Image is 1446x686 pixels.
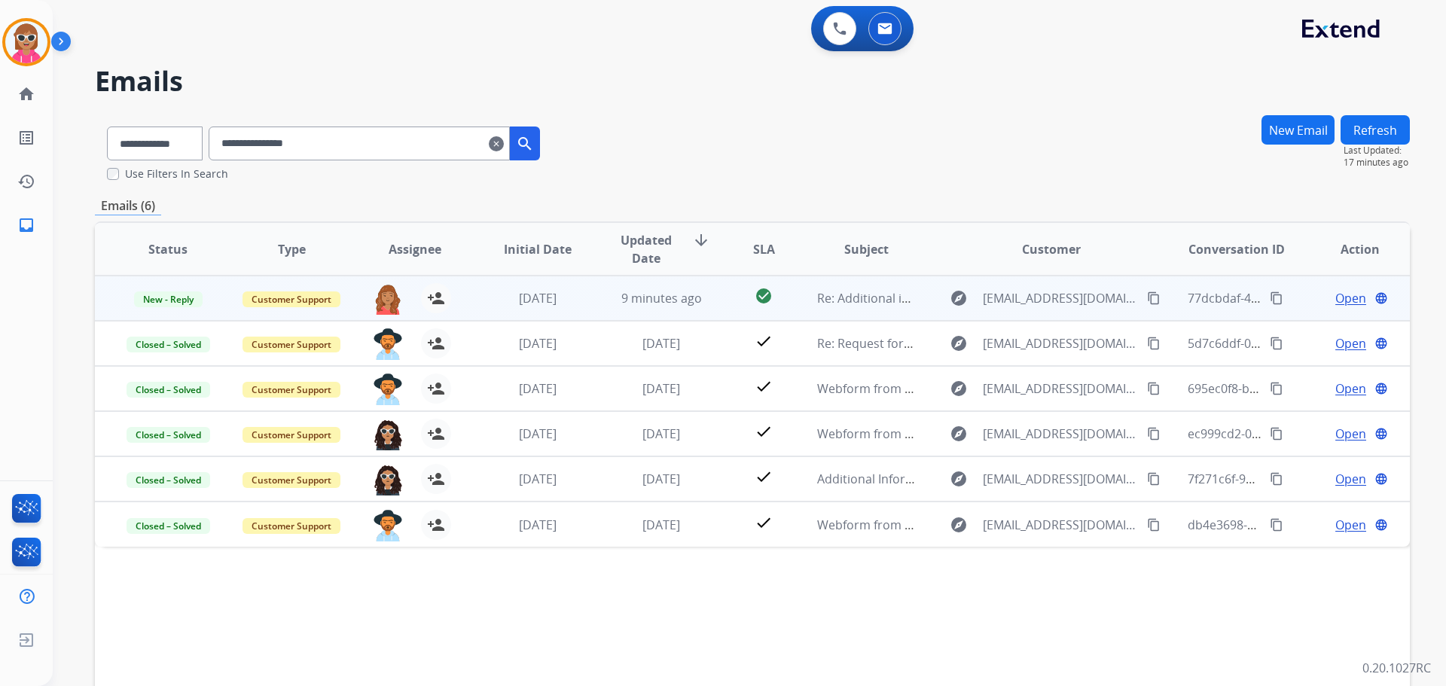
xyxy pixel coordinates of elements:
[844,240,889,258] span: Subject
[1344,157,1410,169] span: 17 minutes ago
[755,377,773,395] mat-icon: check
[148,240,188,258] span: Status
[817,290,966,306] span: Re: Additional information
[1374,291,1388,305] mat-icon: language
[642,471,680,487] span: [DATE]
[243,427,340,443] span: Customer Support
[817,471,946,487] span: Additional Information
[427,470,445,488] mat-icon: person_add
[17,85,35,103] mat-icon: home
[983,380,1138,398] span: [EMAIL_ADDRESS][DOMAIN_NAME]
[17,216,35,234] mat-icon: inbox
[817,425,1158,442] span: Webform from [EMAIL_ADDRESS][DOMAIN_NAME] on [DATE]
[642,335,680,352] span: [DATE]
[612,231,681,267] span: Updated Date
[127,337,210,352] span: Closed – Solved
[1270,382,1283,395] mat-icon: content_copy
[243,382,340,398] span: Customer Support
[950,289,968,307] mat-icon: explore
[1362,659,1431,677] p: 0.20.1027RC
[519,290,557,306] span: [DATE]
[983,470,1138,488] span: [EMAIL_ADDRESS][DOMAIN_NAME]
[243,337,340,352] span: Customer Support
[127,427,210,443] span: Closed – Solved
[489,135,504,153] mat-icon: clear
[5,21,47,63] img: avatar
[692,231,710,249] mat-icon: arrow_downward
[1286,223,1410,276] th: Action
[950,380,968,398] mat-icon: explore
[1341,115,1410,145] button: Refresh
[1147,472,1161,486] mat-icon: content_copy
[983,516,1138,534] span: [EMAIL_ADDRESS][DOMAIN_NAME]
[642,517,680,533] span: [DATE]
[817,517,1158,533] span: Webform from [EMAIL_ADDRESS][DOMAIN_NAME] on [DATE]
[755,468,773,486] mat-icon: check
[755,332,773,350] mat-icon: check
[950,516,968,534] mat-icon: explore
[1344,145,1410,157] span: Last Updated:
[1374,337,1388,350] mat-icon: language
[983,425,1138,443] span: [EMAIL_ADDRESS][DOMAIN_NAME]
[1270,518,1283,532] mat-icon: content_copy
[1188,335,1421,352] span: 5d7c6ddf-074a-4b33-8b0b-09240d067906
[1188,240,1285,258] span: Conversation ID
[243,472,340,488] span: Customer Support
[17,172,35,191] mat-icon: history
[642,425,680,442] span: [DATE]
[1147,291,1161,305] mat-icon: content_copy
[519,517,557,533] span: [DATE]
[755,287,773,305] mat-icon: check_circle
[621,290,702,306] span: 9 minutes ago
[427,516,445,534] mat-icon: person_add
[519,471,557,487] span: [DATE]
[127,472,210,488] span: Closed – Solved
[983,289,1138,307] span: [EMAIL_ADDRESS][DOMAIN_NAME]
[1374,427,1388,441] mat-icon: language
[516,135,534,153] mat-icon: search
[504,240,572,258] span: Initial Date
[373,283,403,315] img: agent-avatar
[134,291,203,307] span: New - Reply
[1335,516,1366,534] span: Open
[950,425,968,443] mat-icon: explore
[1270,427,1283,441] mat-icon: content_copy
[519,425,557,442] span: [DATE]
[817,380,1158,397] span: Webform from [EMAIL_ADDRESS][DOMAIN_NAME] on [DATE]
[1188,517,1413,533] span: db4e3698-cfa9-44bf-9377-73c3cc2755a1
[1022,240,1081,258] span: Customer
[243,518,340,534] span: Customer Support
[1147,427,1161,441] mat-icon: content_copy
[950,334,968,352] mat-icon: explore
[519,380,557,397] span: [DATE]
[642,380,680,397] span: [DATE]
[1335,380,1366,398] span: Open
[1270,291,1283,305] mat-icon: content_copy
[373,373,403,405] img: agent-avatar
[755,514,773,532] mat-icon: check
[427,425,445,443] mat-icon: person_add
[753,240,775,258] span: SLA
[519,335,557,352] span: [DATE]
[950,470,968,488] mat-icon: explore
[373,464,403,495] img: agent-avatar
[1335,334,1366,352] span: Open
[389,240,441,258] span: Assignee
[95,66,1410,96] h2: Emails
[1147,337,1161,350] mat-icon: content_copy
[373,419,403,450] img: agent-avatar
[1270,472,1283,486] mat-icon: content_copy
[373,328,403,360] img: agent-avatar
[1374,472,1388,486] mat-icon: language
[427,334,445,352] mat-icon: person_add
[95,197,161,215] p: Emails (6)
[755,422,773,441] mat-icon: check
[1188,471,1409,487] span: 7f271c6f-92fb-4725-9257-d4cf8474bb45
[243,291,340,307] span: Customer Support
[1374,382,1388,395] mat-icon: language
[1335,470,1366,488] span: Open
[1374,518,1388,532] mat-icon: language
[1335,289,1366,307] span: Open
[17,129,35,147] mat-icon: list_alt
[1335,425,1366,443] span: Open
